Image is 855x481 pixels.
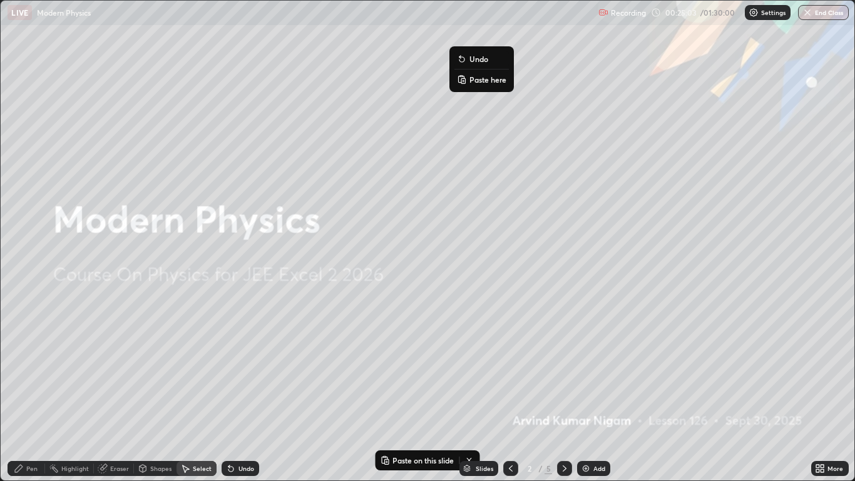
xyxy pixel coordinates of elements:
[476,465,493,472] div: Slides
[598,8,608,18] img: recording.375f2c34.svg
[611,8,646,18] p: Recording
[11,8,28,18] p: LIVE
[377,453,456,468] button: Paste on this slide
[761,9,786,16] p: Settings
[37,8,91,18] p: Modern Physics
[61,465,89,472] div: Highlight
[110,465,129,472] div: Eraser
[454,51,509,66] button: Undo
[193,465,212,472] div: Select
[802,8,812,18] img: end-class-cross
[150,465,172,472] div: Shapes
[798,5,849,20] button: End Class
[454,72,509,87] button: Paste here
[392,455,454,465] p: Paste on this slide
[469,54,488,64] p: Undo
[827,465,843,472] div: More
[749,8,759,18] img: class-settings-icons
[238,465,254,472] div: Undo
[538,465,542,472] div: /
[545,463,552,474] div: 5
[593,465,605,472] div: Add
[26,465,38,472] div: Pen
[469,75,506,85] p: Paste here
[581,463,591,473] img: add-slide-button
[523,465,536,472] div: 2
